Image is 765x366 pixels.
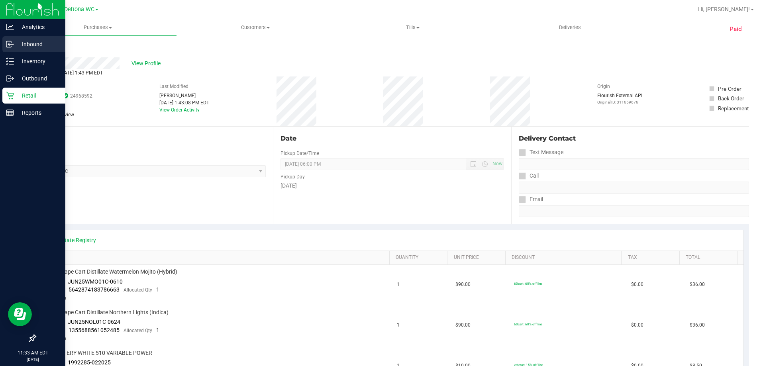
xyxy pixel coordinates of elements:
[14,39,62,49] p: Inbound
[70,92,92,100] span: 24968592
[6,23,14,31] inline-svg: Analytics
[730,25,742,34] span: Paid
[63,92,68,100] span: In Sync
[159,99,209,106] div: [DATE] 1:43:08 PM EDT
[519,158,749,170] input: Format: (999) 999-9999
[519,170,539,182] label: Call
[68,319,120,325] span: JUN25NOL01C-0624
[491,19,649,36] a: Deliveries
[519,134,749,143] div: Delivery Contact
[455,321,471,329] span: $90.00
[6,74,14,82] inline-svg: Outbound
[177,24,333,31] span: Customers
[159,107,200,113] a: View Order Activity
[4,349,62,356] p: 11:33 AM EDT
[690,281,705,288] span: $36.00
[159,92,209,99] div: [PERSON_NAME]
[4,356,62,362] p: [DATE]
[690,321,705,329] span: $36.00
[14,22,62,32] p: Analytics
[519,194,543,205] label: Email
[718,85,741,93] div: Pre-Order
[718,104,749,112] div: Replacement
[514,282,542,286] span: 60cart: 60% off line
[8,302,32,326] iframe: Resource center
[14,74,62,83] p: Outbound
[46,349,152,357] span: FT BATTERY WHITE 510 VARIABLE POWER
[631,321,643,329] span: $0.00
[6,40,14,48] inline-svg: Inbound
[597,99,642,105] p: Original ID: 311659676
[519,147,563,158] label: Text Message
[519,182,749,194] input: Format: (999) 999-9999
[68,278,123,285] span: JUN25WMO01C-0610
[334,19,491,36] a: Tills
[19,24,177,31] span: Purchases
[454,254,502,261] a: Unit Price
[631,281,643,288] span: $0.00
[159,83,188,90] label: Last Modified
[280,150,319,157] label: Pickup Date/Time
[156,286,159,293] span: 1
[69,327,120,333] span: 1355688561052485
[280,134,504,143] div: Date
[177,19,334,36] a: Customers
[68,359,111,366] span: 1992285-022025
[156,327,159,333] span: 1
[35,70,103,76] span: Completed [DATE] 1:43 PM EDT
[548,24,592,31] span: Deliveries
[124,287,152,293] span: Allocated Qty
[334,24,491,31] span: Tills
[35,134,266,143] div: Location
[69,286,120,293] span: 5642874183786663
[131,59,163,68] span: View Profile
[698,6,750,12] span: Hi, [PERSON_NAME]!
[6,57,14,65] inline-svg: Inventory
[597,83,610,90] label: Origin
[14,108,62,117] p: Reports
[14,57,62,66] p: Inventory
[597,92,642,105] div: Flourish External API
[48,236,96,244] a: View State Registry
[686,254,734,261] a: Total
[397,281,400,288] span: 1
[280,182,504,190] div: [DATE]
[396,254,444,261] a: Quantity
[46,309,169,316] span: FT 1g Vape Cart Distillate Northern Lights (Indica)
[19,19,177,36] a: Purchases
[718,94,744,102] div: Back Order
[514,322,542,326] span: 60cart: 60% off line
[124,328,152,333] span: Allocated Qty
[14,91,62,100] p: Retail
[47,254,386,261] a: SKU
[6,92,14,100] inline-svg: Retail
[46,268,177,276] span: FT 1g Vape Cart Distillate Watermelon Mojito (Hybrid)
[6,109,14,117] inline-svg: Reports
[512,254,618,261] a: Discount
[455,281,471,288] span: $90.00
[397,321,400,329] span: 1
[628,254,677,261] a: Tax
[280,173,305,180] label: Pickup Day
[64,6,94,13] span: Deltona WC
